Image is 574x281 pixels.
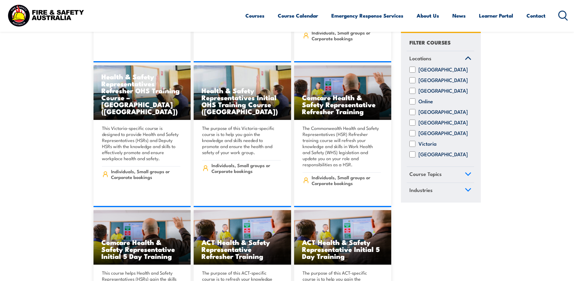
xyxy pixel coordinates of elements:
p: The Commonwealth Health and Safety Representatives (HSR) Refresher training course will refresh y... [303,125,381,167]
a: Course Calendar [278,8,318,24]
label: [GEOGRAPHIC_DATA] [418,152,468,158]
h3: Health & Safety Representatives Initial OHS Training Course ([GEOGRAPHIC_DATA]) [202,87,283,115]
h3: ACT Health & Safety Representative Refresher Training [202,239,283,260]
a: Emergency Response Services [331,8,403,24]
label: [GEOGRAPHIC_DATA] [418,109,468,115]
h4: FILTER COURSES [409,38,451,46]
a: News [452,8,466,24]
a: ACT Health & Safety Representative Refresher Training [194,210,291,265]
a: Comcare Health & Safety Representative Refresher Training [294,65,392,120]
img: ACT Health & Safety Representative Initial 5 Day TRAINING [194,210,291,265]
a: ACT Health & Safety Representative Initial 5 Day Training [294,210,392,265]
label: [GEOGRAPHIC_DATA] [418,131,468,137]
img: ACT Health & Safety Representative Initial 5 Day TRAINING [294,210,392,265]
span: Course Topics [409,170,442,178]
label: Online [418,99,433,105]
span: Individuals, Small groups or Corporate bookings [312,174,381,186]
span: Industries [409,186,433,194]
a: Contact [526,8,546,24]
label: [GEOGRAPHIC_DATA] [418,120,468,126]
a: Courses [245,8,264,24]
a: Health & Safety Representatives Refresher OHS Training Course – [GEOGRAPHIC_DATA] ([GEOGRAPHIC_DA... [93,65,191,120]
img: Health & Safety Representatives Initial OHS Training Course (VIC) [194,65,291,120]
a: Health & Safety Representatives Initial OHS Training Course ([GEOGRAPHIC_DATA]) [194,65,291,120]
h3: ACT Health & Safety Representative Initial 5 Day Training [302,239,384,260]
p: The purpose of this Victoria-specific course is to help you gain the knowledge and skills needed ... [202,125,281,155]
label: [GEOGRAPHIC_DATA] [418,88,468,94]
span: Individuals, Small groups or Corporate bookings [312,30,381,41]
a: About Us [417,8,439,24]
a: Comcare Health & Safety Representative Initial 5 Day Training [93,210,191,265]
p: This Victoria-specific course is designed to provide Health and Safety Representatives (HSRs) and... [102,125,181,161]
h3: Comcare Health & Safety Representative Initial 5 Day Training [101,239,183,260]
h3: Health & Safety Representatives Refresher OHS Training Course – [GEOGRAPHIC_DATA] ([GEOGRAPHIC_DA... [101,73,183,115]
label: [GEOGRAPHIC_DATA] [418,78,468,84]
h3: Comcare Health & Safety Representative Refresher Training [302,94,384,115]
span: Individuals, Small groups or Corporate bookings [111,168,180,180]
label: [GEOGRAPHIC_DATA] [418,67,468,73]
a: Locations [407,51,474,67]
a: Course Topics [407,167,474,183]
label: Victoria [418,141,437,147]
img: Health & Safety Representatives Initial OHS Training Course (VIC) [93,65,191,120]
img: Comcare Health & Safety Representative Initial 5 Day TRAINING [294,65,392,120]
a: Industries [407,183,474,199]
img: Comcare Health & Safety Representative Initial 5 Day TRAINING [93,210,191,265]
span: Locations [409,54,431,62]
span: Individuals, Small groups or Corporate bookings [212,162,281,174]
a: Learner Portal [479,8,513,24]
